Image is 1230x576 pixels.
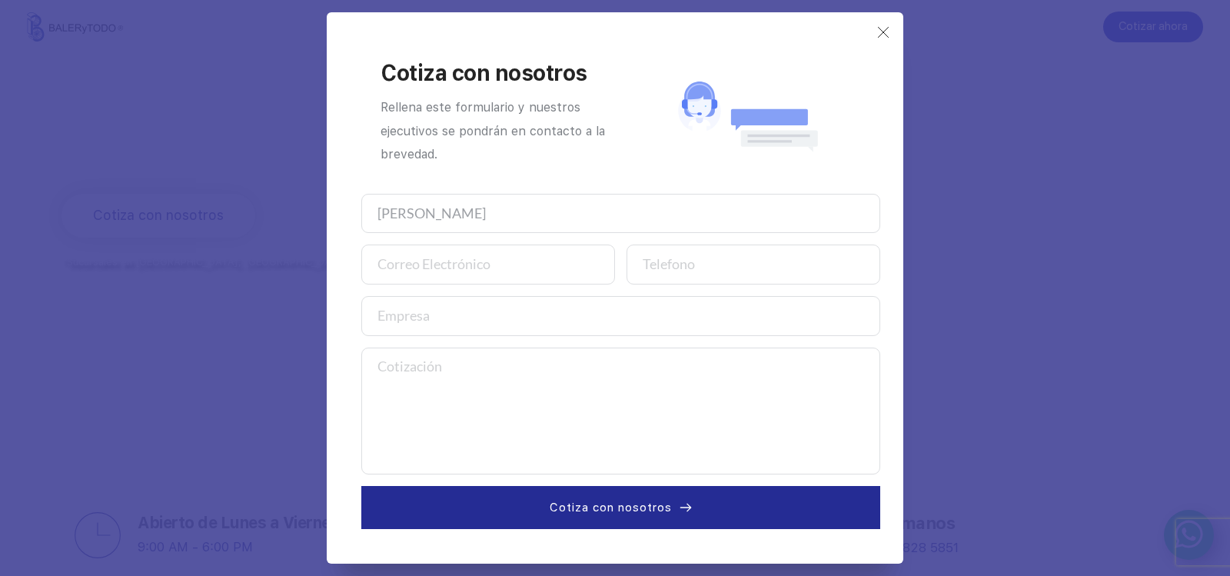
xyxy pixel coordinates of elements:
[361,194,880,234] input: Nombre
[361,245,615,285] input: Correo Electrónico
[361,296,880,336] input: Empresa
[550,498,672,517] span: Cotiza con nosotros
[627,245,880,285] input: Telefono
[381,60,587,86] span: Cotiza con nosotros
[381,100,609,161] span: Rellena este formulario y nuestros ejecutivos se pondrán en contacto a la brevedad.
[361,486,880,529] button: Cotiza con nosotros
